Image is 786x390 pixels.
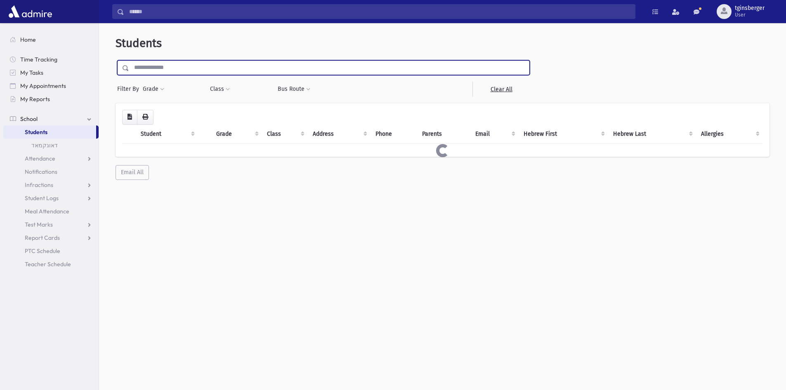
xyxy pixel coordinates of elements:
span: Filter By [117,85,142,93]
th: Allergies [696,125,763,144]
span: Student Logs [25,194,59,202]
a: My Reports [3,92,99,106]
img: AdmirePro [7,3,54,20]
a: Time Tracking [3,53,99,66]
span: Notifications [25,168,57,175]
span: Meal Attendance [25,208,69,215]
a: Notifications [3,165,99,178]
a: PTC Schedule [3,244,99,258]
span: My Tasks [20,69,43,76]
th: Grade [211,125,262,144]
th: Student [136,125,198,144]
a: Teacher Schedule [3,258,99,271]
button: Print [137,110,153,125]
span: Teacher Schedule [25,260,71,268]
a: Students [3,125,96,139]
span: Students [116,36,162,50]
a: Clear All [472,82,530,97]
a: School [3,112,99,125]
span: User [735,12,765,18]
button: Grade [142,82,165,97]
button: Class [210,82,230,97]
a: Student Logs [3,191,99,205]
span: Infractions [25,181,53,189]
a: Report Cards [3,231,99,244]
button: Bus Route [277,82,311,97]
span: School [20,115,38,123]
span: Home [20,36,36,43]
th: Phone [371,125,417,144]
a: Meal Attendance [3,205,99,218]
button: CSV [122,110,137,125]
span: My Reports [20,95,50,103]
span: Attendance [25,155,55,162]
button: Email All [116,165,149,180]
a: My Tasks [3,66,99,79]
a: Home [3,33,99,46]
th: Class [262,125,308,144]
span: My Appointments [20,82,66,90]
a: Test Marks [3,218,99,231]
span: Time Tracking [20,56,57,63]
a: דאוגקמאד [3,139,99,152]
th: Address [308,125,371,144]
th: Parents [417,125,470,144]
span: tginsberger [735,5,765,12]
th: Hebrew First [519,125,608,144]
a: Attendance [3,152,99,165]
a: Infractions [3,178,99,191]
a: My Appointments [3,79,99,92]
span: Test Marks [25,221,53,228]
th: Hebrew Last [608,125,696,144]
span: Students [25,128,47,136]
span: Report Cards [25,234,60,241]
th: Email [470,125,519,144]
input: Search [124,4,635,19]
span: PTC Schedule [25,247,60,255]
